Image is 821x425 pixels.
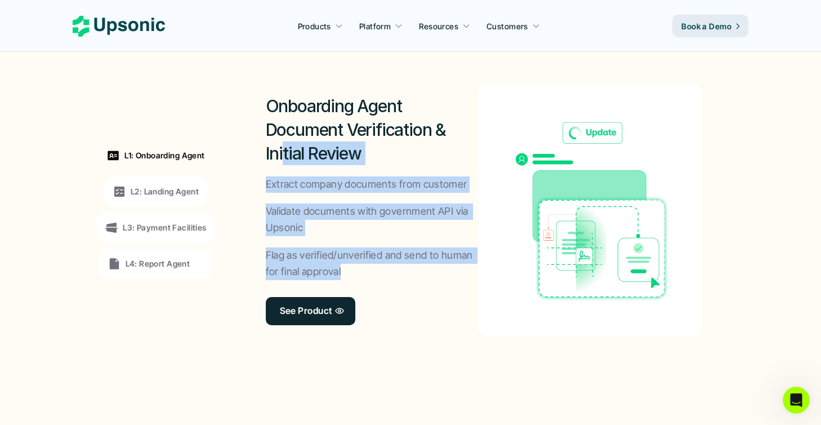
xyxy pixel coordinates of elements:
p: Flag as verified/unverified and send to human for final approval [266,247,479,280]
p: L2: Landing Agent [131,185,199,197]
p: See Product [280,303,332,319]
a: See Product [266,297,355,325]
p: L4: Report Agent [126,258,190,269]
p: Validate documents with government API via Upsonic [266,203,479,236]
p: Customers [487,20,528,32]
p: Platform [359,20,391,32]
p: Products [298,20,331,32]
p: Extract company documents from customer [266,176,467,193]
p: Resources [419,20,458,32]
h2: Onboarding Agent Document Verification & Initial Review [266,94,479,165]
p: Book a Demo [681,20,731,32]
a: Products [291,16,350,36]
p: L3: Payment Facilities [123,222,206,233]
p: L1: Onboarding Agent [124,149,204,161]
a: Book a Demo [672,15,748,37]
iframe: Intercom live chat [783,387,810,414]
